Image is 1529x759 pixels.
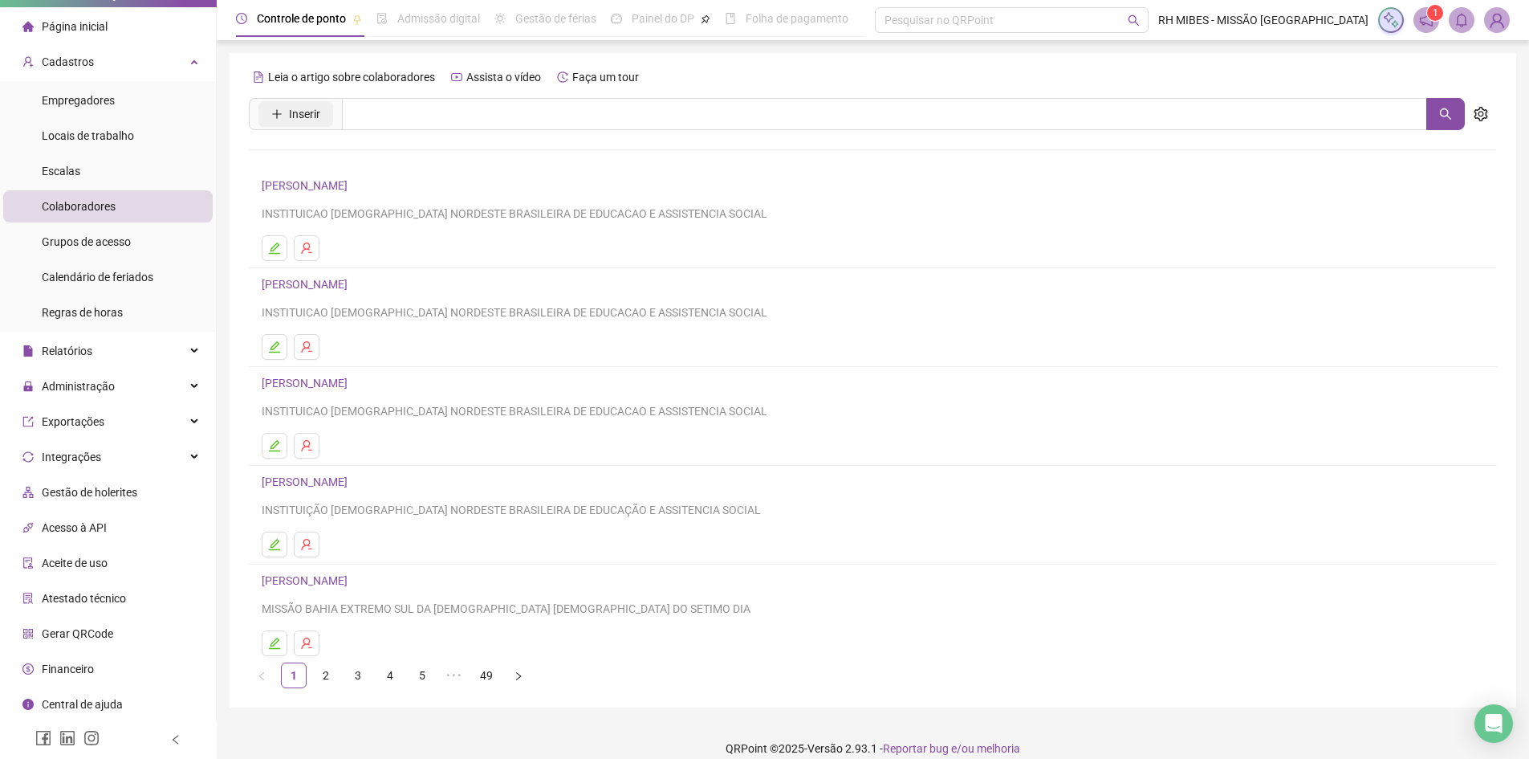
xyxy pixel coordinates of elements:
[313,663,339,688] li: 2
[22,345,34,357] span: file
[268,637,281,650] span: edit
[352,14,362,24] span: pushpin
[397,12,480,25] span: Admissão digital
[1427,5,1443,21] sup: 1
[378,663,402,688] a: 4
[22,628,34,639] span: qrcode
[83,730,100,746] span: instagram
[42,592,126,605] span: Atestado técnico
[262,501,1484,519] div: INSTITUIÇÃO [DEMOGRAPHIC_DATA] NORDESTE BRASILEIRA DE EDUCAÇÃO E ASSITENCIA SOCIAL
[22,451,34,463] span: sync
[807,742,843,755] span: Versão
[572,71,639,84] span: Faça um tour
[249,663,274,688] button: left
[59,730,75,746] span: linkedin
[42,55,94,68] span: Cadastros
[376,13,388,24] span: file-done
[1474,107,1488,121] span: setting
[725,13,736,24] span: book
[281,663,307,688] li: 1
[701,14,710,24] span: pushpin
[282,663,306,688] a: 1
[262,205,1484,222] div: INSTITUICAO [DEMOGRAPHIC_DATA] NORDESTE BRASILEIRA DE EDUCACAO E ASSISTENCIA SOCIAL
[300,242,313,255] span: user-delete
[262,402,1484,420] div: INSTITUICAO [DEMOGRAPHIC_DATA] NORDESTE BRASILEIRA DE EDUCACAO E ASSISTENCIA SOCIAL
[42,380,115,393] span: Administração
[22,56,34,67] span: user-add
[35,730,51,746] span: facebook
[300,341,313,353] span: user-delete
[262,304,1484,321] div: INSTITUICAO [DEMOGRAPHIC_DATA] NORDESTE BRASILEIRA DE EDUCACAO E ASSISTENCIA SOCIAL
[262,377,352,390] a: [PERSON_NAME]
[42,698,123,711] span: Central de ajuda
[257,671,266,681] span: left
[42,20,108,33] span: Página inicial
[300,637,313,650] span: user-delete
[170,734,181,745] span: left
[1158,11,1368,29] span: RH MIBES - MISSÃO [GEOGRAPHIC_DATA]
[515,12,596,25] span: Gestão de férias
[314,663,338,688] a: 2
[271,108,283,120] span: plus
[1419,13,1433,27] span: notification
[466,71,541,84] span: Assista o vídeo
[451,71,462,83] span: youtube
[632,12,694,25] span: Painel do DP
[1433,7,1438,18] span: 1
[268,242,281,255] span: edit
[262,475,352,488] a: [PERSON_NAME]
[22,522,34,533] span: api
[262,600,1484,618] div: MISSÃO BAHIA EXTREMO SUL DA [DEMOGRAPHIC_DATA] [DEMOGRAPHIC_DATA] DO SETIMO DIA
[611,13,622,24] span: dashboard
[409,663,435,688] li: 5
[42,415,104,428] span: Exportações
[42,200,116,213] span: Colaboradores
[1454,13,1469,27] span: bell
[300,538,313,551] span: user-delete
[506,663,531,688] button: right
[474,663,498,688] a: 49
[410,663,434,688] a: 5
[22,416,34,427] span: export
[262,278,352,291] a: [PERSON_NAME]
[268,341,281,353] span: edit
[506,663,531,688] li: Próxima página
[557,71,568,83] span: history
[42,627,113,640] span: Gerar QRCode
[300,439,313,452] span: user-delete
[268,538,281,551] span: edit
[42,271,153,284] span: Calendário de feriados
[42,451,101,463] span: Integrações
[474,663,499,688] li: 49
[42,94,115,107] span: Empregadores
[42,306,123,319] span: Regras de horas
[22,663,34,675] span: dollar
[441,663,467,688] span: •••
[262,574,352,587] a: [PERSON_NAME]
[253,71,264,83] span: file-text
[1474,704,1513,743] div: Open Intercom Messenger
[345,663,371,688] li: 3
[746,12,848,25] span: Folha de pagamento
[42,486,137,499] span: Gestão de holerites
[1128,14,1140,27] span: search
[42,557,108,569] span: Aceite de uso
[22,557,34,569] span: audit
[22,699,34,710] span: info-circle
[42,165,80,178] span: Escalas
[42,129,134,142] span: Locais de trabalho
[268,71,435,84] span: Leia o artigo sobre colaboradores
[42,235,131,248] span: Grupos de acesso
[22,593,34,604] span: solution
[289,105,320,123] span: Inserir
[42,521,107,534] span: Acesso à API
[346,663,370,688] a: 3
[42,345,92,357] span: Relatórios
[262,179,352,192] a: [PERSON_NAME]
[249,663,274,688] li: Página anterior
[441,663,467,688] li: 5 próximas páginas
[42,663,94,675] span: Financeiro
[236,13,247,24] span: clock-circle
[22,21,34,32] span: home
[1382,11,1400,29] img: sparkle-icon.fc2bf0ac1784a2077858766a79e2daf3.svg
